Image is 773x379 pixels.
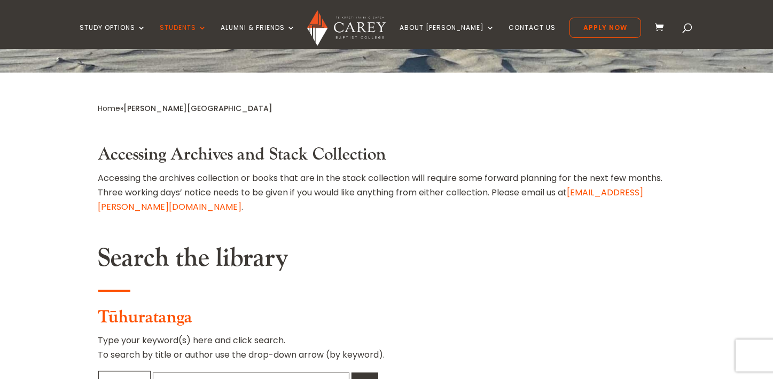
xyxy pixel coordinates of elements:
[509,24,556,49] a: Contact Us
[80,24,146,49] a: Study Options
[98,171,675,215] p: Accessing the archives collection or books that are in the stack collection will require some for...
[400,24,495,49] a: About [PERSON_NAME]
[98,307,675,333] h3: Tūhuratanga
[160,24,207,49] a: Students
[307,10,386,46] img: Carey Baptist College
[124,103,273,114] span: [PERSON_NAME][GEOGRAPHIC_DATA]
[98,145,675,170] h3: Accessing Archives and Stack Collection
[98,103,273,114] span: »
[221,24,295,49] a: Alumni & Friends
[98,243,675,279] h2: Search the library
[569,18,641,38] a: Apply Now
[98,333,675,370] p: Type your keyword(s) here and click search. To search by title or author use the drop-down arrow ...
[98,103,121,114] a: Home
